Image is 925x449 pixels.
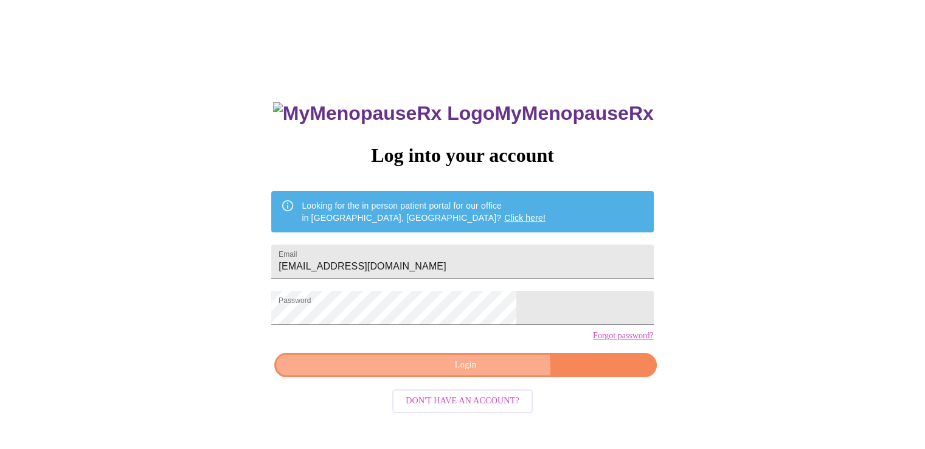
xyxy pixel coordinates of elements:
[302,195,546,229] div: Looking for the in person patient portal for our office in [GEOGRAPHIC_DATA], [GEOGRAPHIC_DATA]?
[274,353,656,378] button: Login
[504,213,546,223] a: Click here!
[392,389,533,413] button: Don't have an account?
[389,395,536,405] a: Don't have an account?
[288,358,642,373] span: Login
[406,394,519,409] span: Don't have an account?
[593,331,654,341] a: Forgot password?
[273,102,654,125] h3: MyMenopauseRx
[273,102,494,125] img: MyMenopauseRx Logo
[271,144,653,167] h3: Log into your account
